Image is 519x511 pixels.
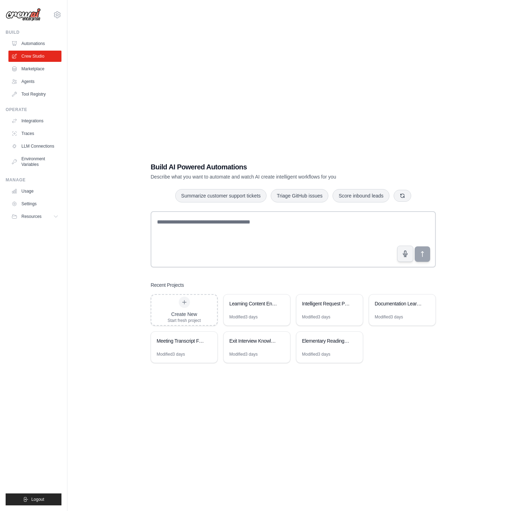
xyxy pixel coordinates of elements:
span: Resources [21,214,41,219]
div: Modified 3 days [302,314,330,320]
a: Settings [8,198,61,209]
div: Operate [6,107,61,112]
div: Build [6,30,61,35]
div: Learning Content Enrichment [229,300,277,307]
div: Modified 3 days [229,351,258,357]
div: Meeting Transcript Formatter [157,337,205,344]
a: Automations [8,38,61,49]
div: Modified 3 days [157,351,185,357]
h1: Build AI Powered Automations [151,162,387,172]
div: Modified 3 days [229,314,258,320]
a: Tool Registry [8,89,61,100]
div: Documentation Learning Plan Generator [375,300,423,307]
button: Resources [8,211,61,222]
div: Elementary Reading Tutor & Comprehension Assistant [302,337,350,344]
div: Modified 3 days [375,314,403,320]
button: Score inbound leads [333,189,389,202]
div: Manage [6,177,61,183]
a: LLM Connections [8,141,61,152]
button: Triage GitHub issues [271,189,328,202]
div: Start fresh project [167,318,201,323]
h3: Recent Projects [151,282,184,289]
div: Modified 3 days [302,351,330,357]
div: Intelligent Request Processing System [302,300,350,307]
a: Environment Variables [8,153,61,170]
a: Marketplace [8,63,61,75]
a: Integrations [8,115,61,127]
a: Crew Studio [8,51,61,62]
button: Summarize customer support tickets [175,189,267,202]
img: Logo [6,8,41,21]
button: Click to speak your automation idea [397,246,413,262]
a: Usage [8,186,61,197]
a: Traces [8,128,61,139]
a: Agents [8,76,61,87]
div: Create New [167,311,201,318]
button: Get new suggestions [394,190,411,202]
span: Logout [31,497,44,502]
div: Exit Interview Knowledge Transfer [229,337,277,344]
button: Logout [6,493,61,505]
p: Describe what you want to automate and watch AI create intelligent workflows for you [151,173,387,180]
